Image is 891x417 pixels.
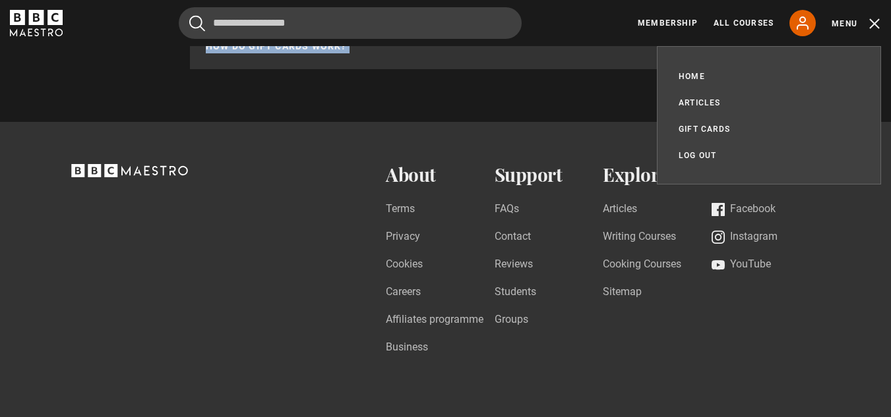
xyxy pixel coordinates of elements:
[603,201,637,219] a: Articles
[679,123,730,136] a: Gift Cards
[495,312,528,329] a: Groups
[603,229,676,246] a: Writing Courses
[603,284,642,302] a: Sitemap
[386,256,423,274] a: Cookies
[10,10,63,36] svg: BBC Maestro
[679,70,705,83] a: Home
[712,256,771,274] a: YouTube
[495,284,536,302] a: Students
[495,229,531,246] a: Contact
[386,312,483,329] a: Affiliates programme
[832,17,881,30] button: Toggle navigation
[679,96,721,109] a: Articles
[386,164,495,186] h2: About
[206,40,347,53] p: How do gift cards work?
[386,164,820,389] nav: Footer
[386,284,421,302] a: Careers
[712,201,776,219] a: Facebook
[603,256,681,274] a: Cooking Courses
[386,229,420,246] a: Privacy
[712,164,820,186] h2: Follow
[386,201,415,219] a: Terms
[71,164,188,177] svg: BBC Maestro, back to top
[495,164,603,186] h2: Support
[714,17,774,29] a: All Courses
[71,169,188,181] a: BBC Maestro, back to top
[190,24,701,69] button: How do gift cards work?
[386,339,428,357] a: Business
[189,15,205,32] button: Submit the search query
[495,256,533,274] a: Reviews
[603,164,712,186] h2: Explore
[638,17,698,29] a: Membership
[679,149,716,162] a: Log out
[712,229,778,246] a: Instagram
[179,7,522,39] input: Search
[495,201,519,219] a: FAQs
